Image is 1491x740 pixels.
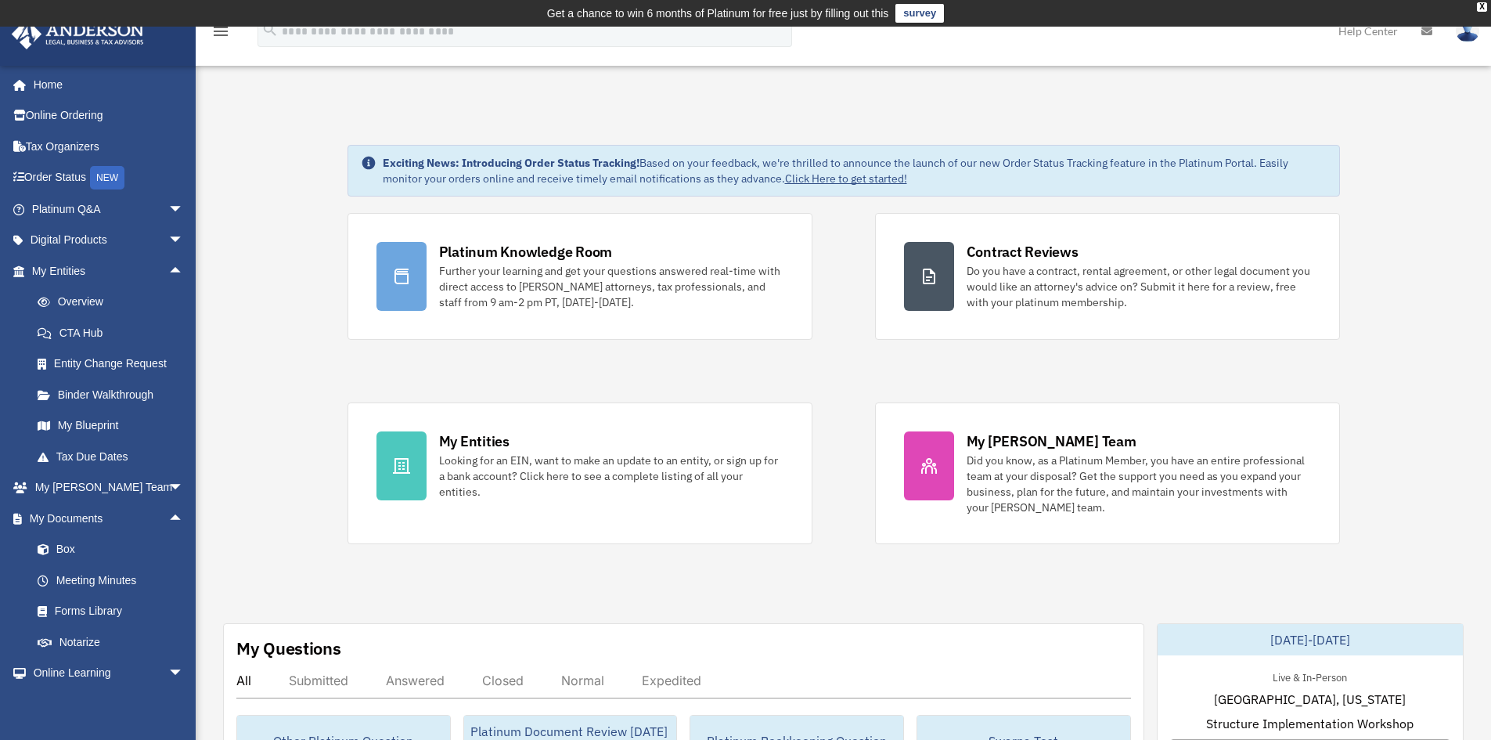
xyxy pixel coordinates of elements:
a: Home [11,69,200,100]
div: My Questions [236,637,341,660]
a: My Documentsarrow_drop_up [11,503,207,534]
a: My Entities Looking for an EIN, want to make an update to an entity, or sign up for a bank accoun... [348,402,812,544]
div: Do you have a contract, rental agreement, or other legal document you would like an attorney's ad... [967,263,1311,310]
div: Live & In-Person [1260,668,1360,684]
div: [DATE]-[DATE] [1158,624,1463,655]
a: Tax Due Dates [22,441,207,472]
span: arrow_drop_up [168,503,200,535]
a: Online Learningarrow_drop_down [11,658,207,689]
i: menu [211,22,230,41]
div: Expedited [642,673,701,688]
a: My Entitiesarrow_drop_up [11,255,207,287]
div: Get a chance to win 6 months of Platinum for free just by filling out this [547,4,889,23]
a: Entity Change Request [22,348,207,380]
div: Answered [386,673,445,688]
span: arrow_drop_down [168,225,200,257]
div: Looking for an EIN, want to make an update to an entity, or sign up for a bank account? Click her... [439,453,783,500]
a: Platinum Q&Aarrow_drop_down [11,193,207,225]
span: [GEOGRAPHIC_DATA], [US_STATE] [1214,690,1406,709]
img: Anderson Advisors Platinum Portal [7,19,149,49]
a: Notarize [22,626,207,658]
a: My [PERSON_NAME] Team Did you know, as a Platinum Member, you have an entire professional team at... [875,402,1340,544]
a: Binder Walkthrough [22,379,207,410]
span: arrow_drop_up [168,255,200,287]
span: arrow_drop_down [168,658,200,690]
a: Online Ordering [11,100,207,132]
div: Further your learning and get your questions answered real-time with direct access to [PERSON_NAM... [439,263,783,310]
a: survey [895,4,944,23]
a: My Blueprint [22,410,207,442]
a: Meeting Minutes [22,565,207,596]
a: Digital Productsarrow_drop_down [11,225,207,256]
a: Contract Reviews Do you have a contract, rental agreement, or other legal document you would like... [875,213,1340,340]
a: Order StatusNEW [11,162,207,194]
div: Platinum Knowledge Room [439,242,613,262]
div: NEW [90,166,124,190]
a: Forms Library [22,596,207,627]
div: Submitted [289,673,348,688]
span: Structure Implementation Workshop [1206,714,1414,733]
a: My [PERSON_NAME] Teamarrow_drop_down [11,472,207,504]
div: My [PERSON_NAME] Team [967,431,1136,451]
img: User Pic [1456,20,1479,42]
div: My Entities [439,431,510,451]
a: Tax Organizers [11,131,207,162]
i: search [261,21,279,38]
div: All [236,673,251,688]
div: Based on your feedback, we're thrilled to announce the launch of our new Order Status Tracking fe... [383,155,1327,186]
div: Closed [482,673,524,688]
a: Box [22,534,207,565]
div: Did you know, as a Platinum Member, you have an entire professional team at your disposal? Get th... [967,453,1311,515]
a: CTA Hub [22,317,207,348]
div: Normal [561,673,604,688]
span: arrow_drop_down [168,193,200,226]
strong: Exciting News: Introducing Order Status Tracking! [383,156,639,170]
span: arrow_drop_down [168,472,200,504]
div: Contract Reviews [967,242,1079,262]
a: menu [211,27,230,41]
div: close [1477,2,1487,12]
a: Platinum Knowledge Room Further your learning and get your questions answered real-time with dire... [348,213,812,340]
a: Overview [22,287,207,318]
a: Click Here to get started! [785,171,907,186]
